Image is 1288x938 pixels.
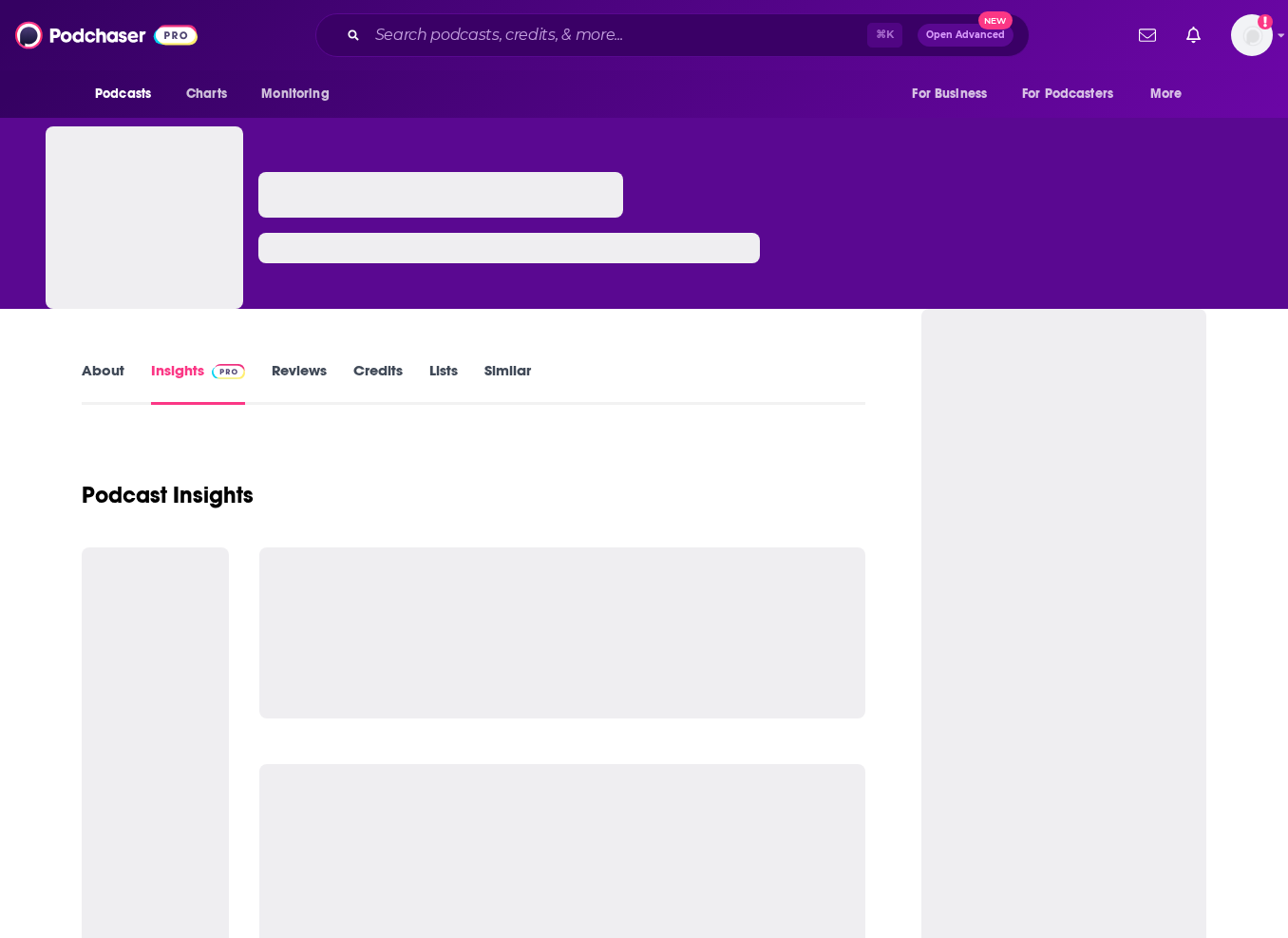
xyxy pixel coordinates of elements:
[867,23,902,48] span: ⌘ K
[1179,19,1208,51] a: Show notifications dropdown
[82,481,254,509] h1: Podcast Insights
[1150,81,1183,107] span: More
[186,81,227,107] span: Charts
[978,11,1013,29] span: New
[1231,14,1273,56] img: User Profile
[1258,14,1273,29] svg: Add a profile image
[1022,81,1113,107] span: For Podcasters
[1231,14,1273,56] button: Show profile menu
[1131,19,1164,51] a: Show notifications dropdown
[368,20,867,50] input: Search podcasts, credits, & more...
[95,81,151,107] span: Podcasts
[248,76,353,112] button: open menu
[82,361,124,405] a: About
[926,30,1005,40] span: Open Advanced
[899,76,1011,112] button: open menu
[174,76,238,112] a: Charts
[484,361,531,405] a: Similar
[261,81,329,107] span: Monitoring
[353,361,403,405] a: Credits
[918,24,1013,47] button: Open AdvancedNew
[315,13,1030,57] div: Search podcasts, credits, & more...
[15,17,198,53] img: Podchaser - Follow, Share and Rate Podcasts
[212,364,245,379] img: Podchaser Pro
[151,361,245,405] a: InsightsPodchaser Pro
[912,81,987,107] span: For Business
[1137,76,1206,112] button: open menu
[1231,14,1273,56] span: Logged in as sarahhallprinc
[1010,76,1141,112] button: open menu
[272,361,327,405] a: Reviews
[82,76,176,112] button: open menu
[429,361,458,405] a: Lists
